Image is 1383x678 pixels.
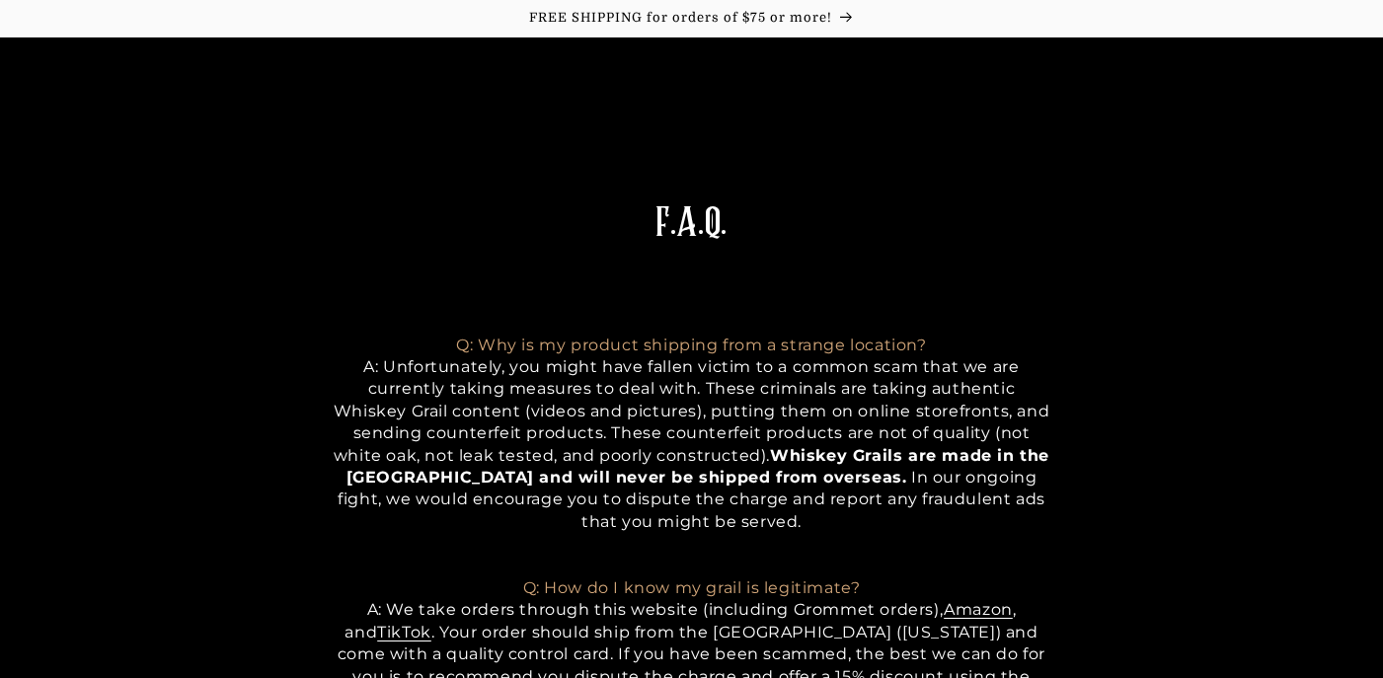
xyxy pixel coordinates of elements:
span: A: Unfortunately, y [363,357,518,376]
a: Amazon [944,600,1013,619]
span: Q: Why is my product shipping from a strange location? [363,336,926,376]
span: In our ongoing fight, we would encourage you to dispute the charge and report any fraudulent ads ... [338,468,1045,531]
span: ou might have fallen victim to a common scam that we are currently taking measures to deal with. ... [334,357,1049,465]
span: Q: How do I know my grail is legitimate? [523,578,861,597]
p: FREE SHIPPING for orders of $75 or more! [20,10,1363,27]
span: F.A.Q. [655,204,728,244]
a: TikTok [377,623,431,641]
